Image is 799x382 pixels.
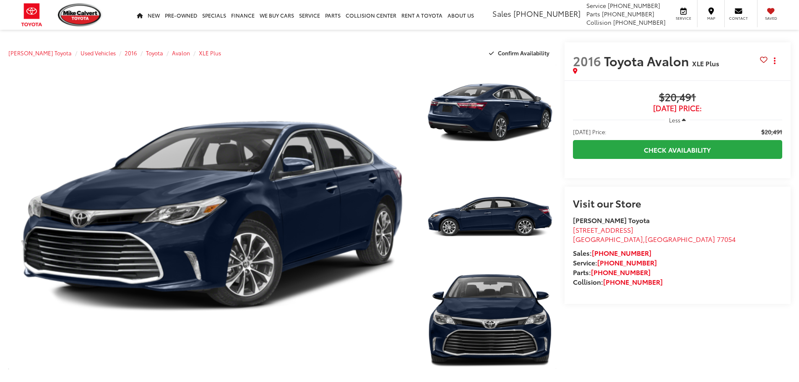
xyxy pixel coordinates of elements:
a: Expand Photo 1 [424,63,556,163]
span: dropdown dots [774,57,776,64]
span: $20,491 [573,91,782,104]
span: [PHONE_NUMBER] [513,8,580,19]
a: Toyota [146,49,163,57]
button: Actions [768,53,782,68]
a: [PERSON_NAME] Toyota [8,49,72,57]
a: [PHONE_NUMBER] [603,277,663,286]
a: 2016 [125,49,137,57]
span: Service [586,1,606,10]
a: [PHONE_NUMBER] [592,248,651,257]
span: Parts [586,10,600,18]
img: 2016 Toyota Avalon XLE Plus [422,270,557,372]
span: Collision [586,18,612,26]
a: [STREET_ADDRESS] [GEOGRAPHIC_DATA],[GEOGRAPHIC_DATA] 77054 [573,225,736,244]
a: Used Vehicles [81,49,116,57]
span: Map [702,16,720,21]
span: Confirm Availability [498,49,549,57]
span: Less [669,116,680,124]
span: [STREET_ADDRESS] [573,225,633,234]
img: Mike Calvert Toyota [58,3,102,26]
span: Sales [492,8,511,19]
span: [PHONE_NUMBER] [613,18,666,26]
strong: [PERSON_NAME] Toyota [573,215,650,225]
span: [GEOGRAPHIC_DATA] [573,234,643,244]
span: 77054 [717,234,736,244]
span: [PHONE_NUMBER] [602,10,654,18]
img: 2016 Toyota Avalon XLE Plus [4,62,418,372]
span: [DATE] Price: [573,104,782,112]
span: Service [674,16,693,21]
strong: Collision: [573,277,663,286]
a: Avalon [172,49,190,57]
strong: Parts: [573,267,651,277]
a: XLE Plus [199,49,221,57]
span: Toyota Avalon [604,52,692,70]
a: Expand Photo 0 [8,63,414,370]
span: Saved [762,16,780,21]
span: 2016 [573,52,601,70]
a: Expand Photo 3 [424,271,556,371]
h2: Visit our Store [573,197,782,208]
img: 2016 Toyota Avalon XLE Plus [422,62,557,164]
span: , [573,234,736,244]
a: [PHONE_NUMBER] [597,257,657,267]
a: Expand Photo 2 [424,167,556,267]
button: Confirm Availability [484,46,556,60]
span: [DATE] Price: [573,127,606,136]
img: 2016 Toyota Avalon XLE Plus [422,166,557,268]
strong: Service: [573,257,657,267]
span: [GEOGRAPHIC_DATA] [645,234,715,244]
span: Contact [729,16,748,21]
a: [PHONE_NUMBER] [591,267,651,277]
span: XLE Plus [692,58,719,68]
strong: Sales: [573,248,651,257]
button: Less [665,112,690,127]
span: [PHONE_NUMBER] [608,1,660,10]
span: $20,491 [761,127,782,136]
a: Check Availability [573,140,782,159]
